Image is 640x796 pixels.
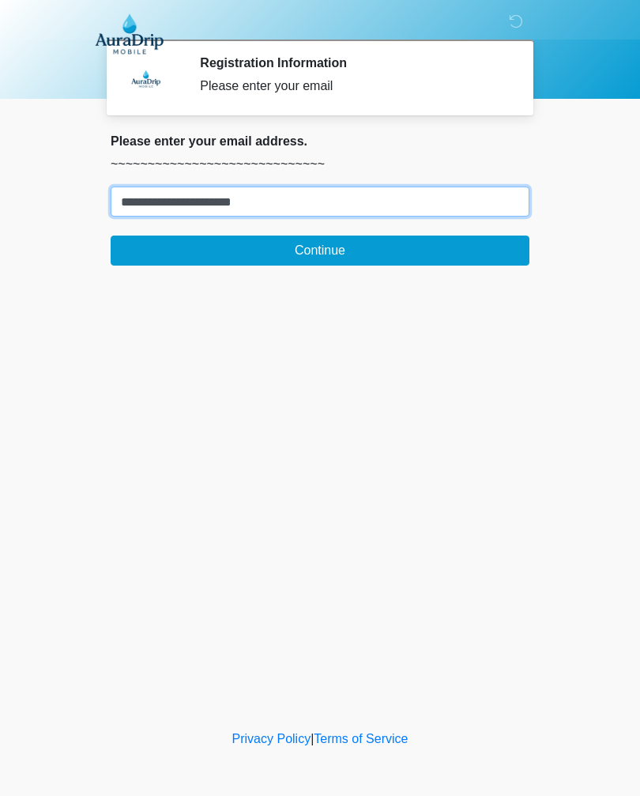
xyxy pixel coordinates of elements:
[122,55,170,103] img: Agent Avatar
[111,236,529,266] button: Continue
[232,732,311,745] a: Privacy Policy
[95,12,164,55] img: AuraDrip Mobile Logo
[200,77,506,96] div: Please enter your email
[111,134,529,149] h2: Please enter your email address.
[311,732,314,745] a: |
[314,732,408,745] a: Terms of Service
[111,155,529,174] p: ~~~~~~~~~~~~~~~~~~~~~~~~~~~~~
